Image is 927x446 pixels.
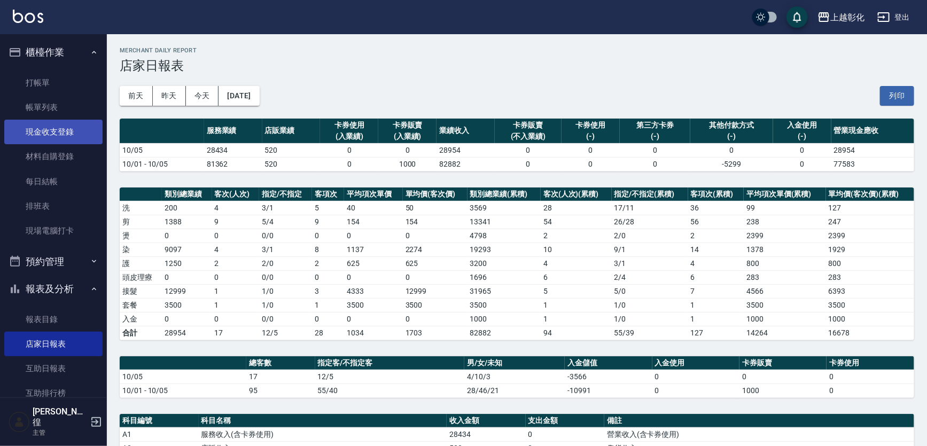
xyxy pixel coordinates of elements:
[246,384,315,397] td: 95
[826,326,914,340] td: 16678
[4,95,103,120] a: 帳單列表
[612,256,688,270] td: 3 / 1
[564,131,617,142] div: (-)
[693,131,770,142] div: (-)
[120,270,162,284] td: 頭皮理療
[541,187,612,201] th: 客次(人次)(累積)
[464,384,565,397] td: 28/46/21
[562,157,620,171] td: 0
[604,427,914,441] td: 營業收入(含卡券使用)
[4,275,103,303] button: 報表及分析
[688,201,744,215] td: 36
[262,119,321,144] th: 店販業績
[162,298,212,312] td: 3500
[4,120,103,144] a: 現金收支登錄
[199,414,447,428] th: 科目名稱
[162,187,212,201] th: 類別總業績
[688,187,744,201] th: 客項次(累積)
[612,201,688,215] td: 17 / 11
[259,284,312,298] td: 1 / 0
[495,157,562,171] td: 0
[468,242,541,256] td: 19293
[541,215,612,229] td: 54
[468,201,541,215] td: 3569
[212,187,259,201] th: 客次(人次)
[259,312,312,326] td: 0 / 0
[464,370,565,384] td: 4/10/3
[312,215,345,229] td: 9
[262,143,321,157] td: 520
[120,47,914,54] h2: Merchant Daily Report
[541,298,612,312] td: 1
[468,270,541,284] td: 1696
[204,119,262,144] th: 服務業績
[4,169,103,194] a: 每日結帳
[447,427,526,441] td: 28434
[622,120,688,131] div: 第三方卡券
[204,143,262,157] td: 28434
[688,284,744,298] td: 7
[219,86,259,106] button: [DATE]
[120,143,204,157] td: 10/05
[381,120,434,131] div: 卡券販賣
[120,384,246,397] td: 10/01 - 10/05
[315,356,465,370] th: 指定客/不指定客
[212,256,259,270] td: 2
[403,256,468,270] td: 625
[259,256,312,270] td: 2 / 0
[381,131,434,142] div: (入業績)
[688,312,744,326] td: 1
[4,381,103,405] a: 互助排行榜
[212,284,259,298] td: 1
[162,284,212,298] td: 12999
[688,256,744,270] td: 4
[4,332,103,356] a: 店家日報表
[212,312,259,326] td: 0
[744,326,826,340] td: 14264
[773,143,831,157] td: 0
[773,157,831,171] td: 0
[120,187,914,340] table: a dense table
[620,157,690,171] td: 0
[541,326,612,340] td: 94
[120,370,246,384] td: 10/05
[33,406,87,428] h5: [PERSON_NAME]徨
[259,215,312,229] td: 5 / 4
[565,370,652,384] td: -3566
[690,157,773,171] td: -5299
[162,312,212,326] td: 0
[744,312,826,326] td: 1000
[259,201,312,215] td: 3 / 1
[212,229,259,242] td: 0
[612,187,688,201] th: 指定/不指定(累積)
[312,201,345,215] td: 5
[497,120,559,131] div: 卡券販賣
[690,143,773,157] td: 0
[776,131,829,142] div: (-)
[259,270,312,284] td: 0 / 0
[120,242,162,256] td: 染
[212,326,259,340] td: 17
[826,201,914,215] td: 127
[120,229,162,242] td: 燙
[4,71,103,95] a: 打帳單
[320,157,378,171] td: 0
[162,256,212,270] td: 1250
[344,229,402,242] td: 0
[612,270,688,284] td: 2 / 4
[320,143,378,157] td: 0
[468,312,541,326] td: 1000
[612,229,688,242] td: 2 / 0
[120,326,162,340] td: 合計
[323,131,376,142] div: (入業績)
[312,312,345,326] td: 0
[565,356,652,370] th: 入金儲值
[403,201,468,215] td: 50
[199,427,447,441] td: 服務收入(含卡券使用)
[541,256,612,270] td: 4
[4,356,103,381] a: 互助日報表
[315,384,465,397] td: 55/40
[120,58,914,73] h3: 店家日報表
[622,131,688,142] div: (-)
[120,427,199,441] td: A1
